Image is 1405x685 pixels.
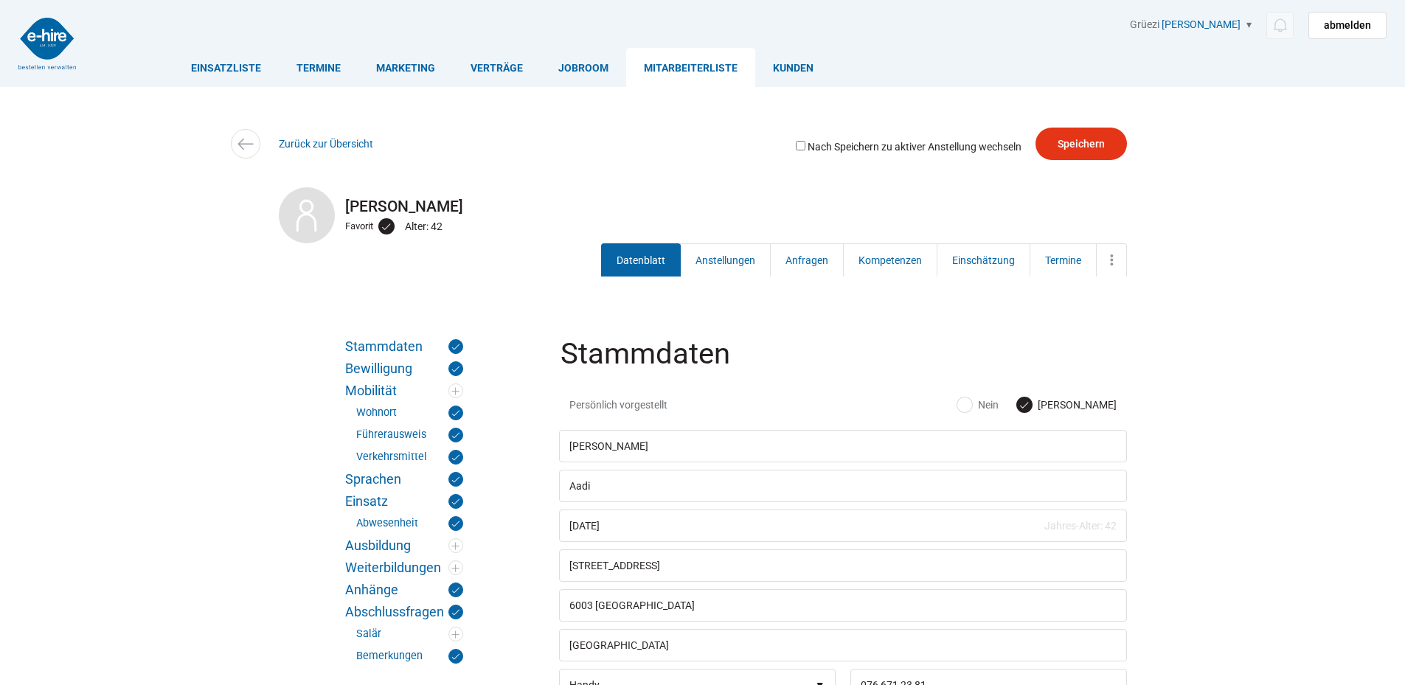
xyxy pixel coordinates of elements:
a: Anstellungen [680,243,771,277]
a: Mitarbeiterliste [626,48,755,87]
a: Termine [1030,243,1097,277]
a: Mobilität [345,383,463,398]
div: Alter: 42 [405,217,446,236]
a: Anfragen [770,243,844,277]
a: [PERSON_NAME] [1162,18,1241,30]
input: Speichern [1035,128,1127,160]
label: [PERSON_NAME] [1017,397,1117,412]
a: Verträge [453,48,541,87]
a: Datenblatt [601,243,681,277]
legend: Stammdaten [559,339,1130,387]
input: PLZ/Ort [559,589,1127,622]
input: Nachname [559,470,1127,502]
div: Grüezi [1130,18,1387,39]
a: Zurück zur Übersicht [279,138,373,150]
a: Abwesenheit [356,516,463,531]
a: Jobroom [541,48,626,87]
a: Ausbildung [345,538,463,553]
a: Salär [356,627,463,641]
a: Wohnort [356,406,463,420]
img: logo2.png [18,18,76,69]
input: Strasse / CO. Adresse [559,549,1127,582]
input: Vorname [559,430,1127,462]
a: Stammdaten [345,339,463,354]
a: Weiterbildungen [345,560,463,575]
label: Nach Speichern zu aktiver Anstellung wechseln [793,139,1021,153]
img: icon-notification.svg [1271,16,1289,35]
label: Nein [957,397,999,412]
input: Nach Speichern zu aktiver Anstellung wechseln [796,141,805,150]
img: icon-arrow-left.svg [235,133,256,155]
a: Führerausweis [356,428,463,442]
a: abmelden [1308,12,1387,39]
a: Sprachen [345,472,463,487]
a: Verkehrsmittel [356,450,463,465]
a: Bemerkungen [356,649,463,664]
a: Einsatz [345,494,463,509]
a: Einschätzung [937,243,1030,277]
a: Anhänge [345,583,463,597]
a: Abschlussfragen [345,605,463,619]
a: Bewilligung [345,361,463,376]
a: Marketing [358,48,453,87]
a: Kompetenzen [843,243,937,277]
h2: [PERSON_NAME] [279,198,1127,215]
input: Geburtsdatum [559,510,1127,542]
span: Persönlich vorgestellt [569,397,750,412]
input: Land [559,629,1127,661]
a: Kunden [755,48,831,87]
a: Termine [279,48,358,87]
a: Einsatzliste [173,48,279,87]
